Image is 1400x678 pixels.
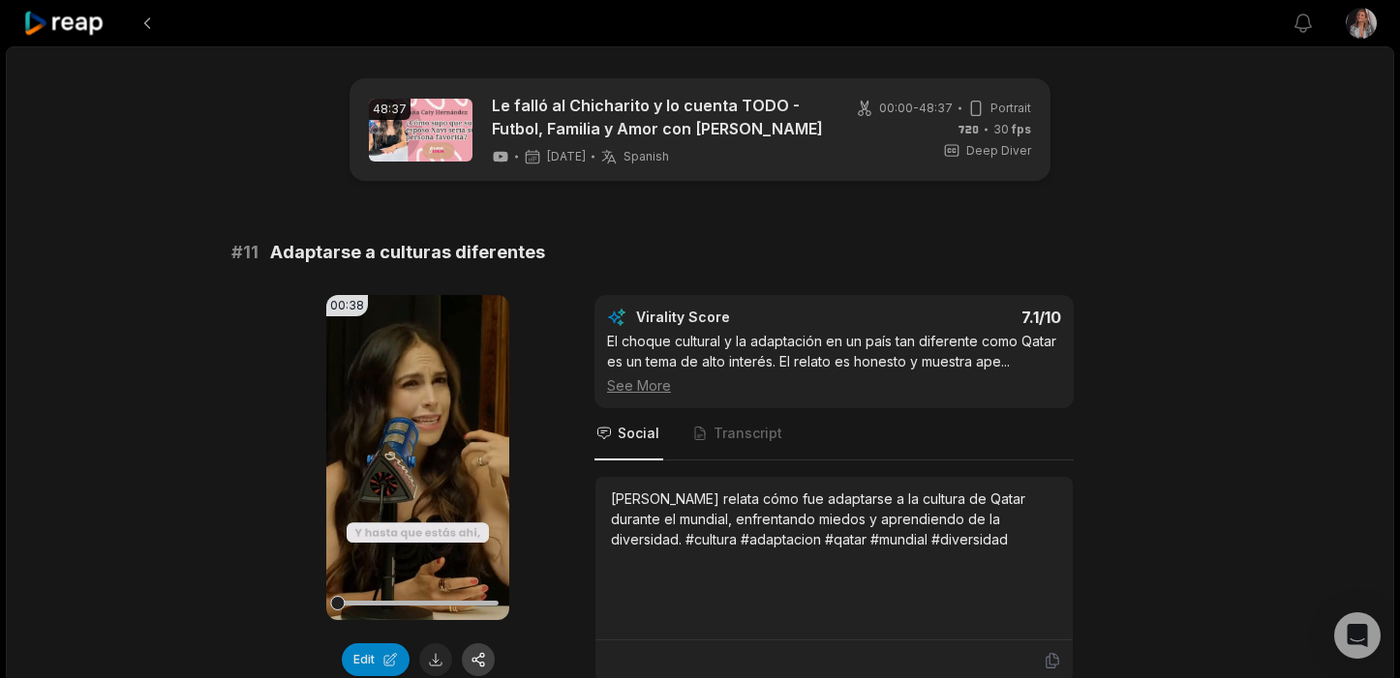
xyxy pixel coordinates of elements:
div: Open Intercom Messenger [1334,612,1381,659]
span: Social [618,424,659,443]
span: # 11 [231,239,259,266]
span: Portrait [990,100,1031,117]
div: See More [607,375,1061,396]
video: Your browser does not support mp4 format. [326,295,509,620]
a: Le falló al Chicharito y lo cuenta TODO - Futbol, Familia y Amor con [PERSON_NAME] [492,94,826,140]
button: Edit [342,643,410,676]
div: El choque cultural y la adaptación en un país tan diferente como Qatar es un tema de alto interés... [607,331,1061,396]
span: fps [1012,122,1031,136]
div: Virality Score [636,308,844,327]
nav: Tabs [594,408,1074,460]
span: Transcript [714,424,782,443]
span: 00:00 - 48:37 [879,100,953,117]
span: Spanish [624,149,669,164]
span: [DATE] [547,149,586,164]
div: 7.1 /10 [854,308,1062,327]
span: Adaptarse a culturas diferentes [270,239,545,266]
div: [PERSON_NAME] relata cómo fue adaptarse a la cultura de Qatar durante el mundial, enfrentando mie... [611,488,1057,549]
span: Deep Diver [966,142,1031,160]
span: 30 [993,121,1031,138]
